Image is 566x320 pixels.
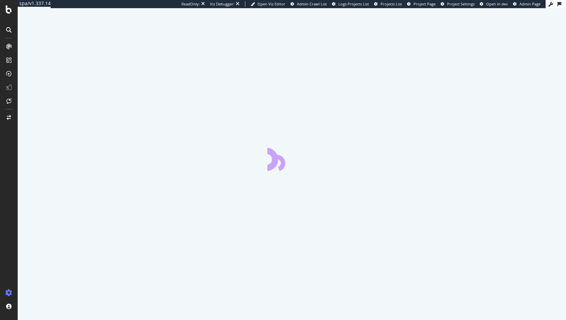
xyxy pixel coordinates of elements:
a: Project Page [407,1,436,7]
span: Admin Crawl List [297,1,327,6]
div: animation [267,146,316,171]
a: Logs Projects List [332,1,369,7]
span: Open in dev [486,1,508,6]
span: Project Page [413,1,436,6]
span: Logs Projects List [338,1,369,6]
span: Projects List [381,1,402,6]
a: Open in dev [480,1,508,7]
span: Admin Page [519,1,541,6]
a: Admin Crawl List [290,1,327,7]
a: Open Viz Editor [251,1,285,7]
span: Project Settings [447,1,475,6]
a: Admin Page [513,1,541,7]
a: Project Settings [441,1,475,7]
div: ReadOnly: [181,1,200,7]
span: Open Viz Editor [258,1,285,6]
a: Projects List [374,1,402,7]
div: Viz Debugger: [210,1,234,7]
